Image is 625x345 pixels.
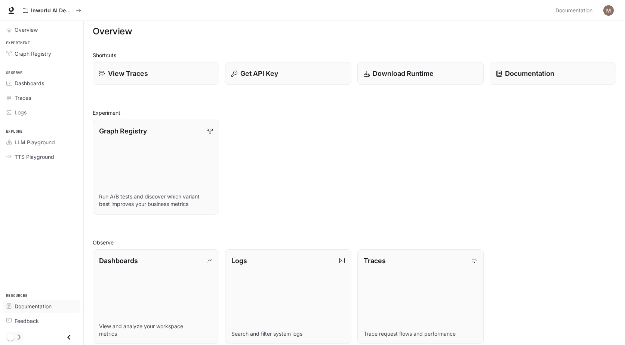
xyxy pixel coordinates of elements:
span: LLM Playground [15,138,55,146]
button: Close drawer [61,330,77,345]
a: Overview [3,23,80,36]
a: Download Runtime [357,62,484,85]
button: User avatar [601,3,616,18]
a: Dashboards [3,77,80,90]
p: Logs [231,256,247,266]
a: LLM Playground [3,136,80,149]
a: View Traces [93,62,219,85]
p: Run A/B tests and discover which variant best improves your business metrics [99,193,213,208]
p: Graph Registry [99,126,147,136]
span: Overview [15,26,38,34]
p: Search and filter system logs [231,330,345,338]
a: TracesTrace request flows and performance [357,249,484,344]
a: Documentation [490,62,616,85]
p: Get API Key [240,68,278,78]
h1: Overview [93,24,132,39]
span: Feedback [15,317,39,325]
span: Dark mode toggle [7,333,14,341]
p: Trace request flows and performance [364,330,477,338]
a: LogsSearch and filter system logs [225,249,351,344]
span: Documentation [555,6,592,15]
img: User avatar [603,5,614,16]
p: Download Runtime [373,68,434,78]
span: TTS Playground [15,153,54,161]
p: Traces [364,256,386,266]
a: Documentation [3,300,80,313]
p: Documentation [505,68,554,78]
p: Dashboards [99,256,138,266]
a: Documentation [552,3,598,18]
span: Traces [15,94,31,102]
a: TTS Playground [3,150,80,163]
p: View and analyze your workspace metrics [99,323,213,338]
button: Get API Key [225,62,351,85]
span: Dashboards [15,79,44,87]
span: Documentation [15,302,52,310]
h2: Observe [93,238,616,246]
a: Graph RegistryRun A/B tests and discover which variant best improves your business metrics [93,120,219,215]
a: Traces [3,91,80,104]
p: Inworld AI Demos [31,7,73,14]
a: Logs [3,106,80,119]
a: Graph Registry [3,47,80,60]
a: DashboardsView and analyze your workspace metrics [93,249,219,344]
span: Logs [15,108,27,116]
h2: Experiment [93,109,616,117]
h2: Shortcuts [93,51,616,59]
p: View Traces [108,68,148,78]
button: All workspaces [19,3,84,18]
span: Graph Registry [15,50,51,58]
a: Feedback [3,314,80,327]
